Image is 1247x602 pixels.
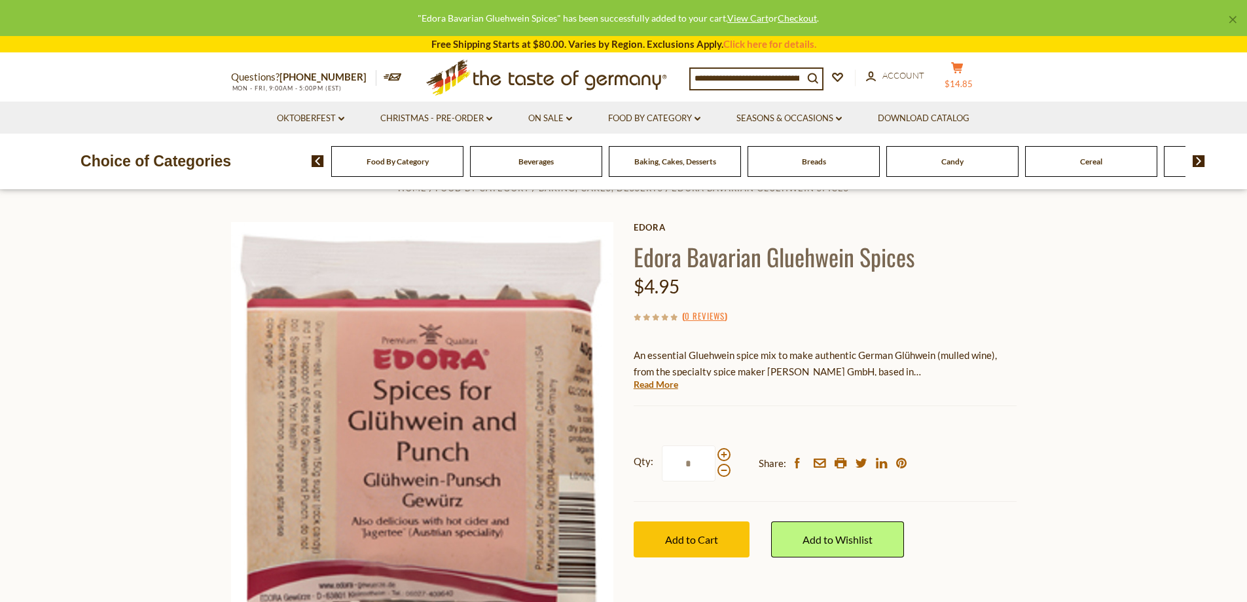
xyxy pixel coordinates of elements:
input: Qty: [662,445,715,481]
a: Candy [941,157,964,166]
span: Account [882,70,924,81]
span: Share: [759,455,786,472]
button: Add to Cart [634,521,750,557]
a: Baking, Cakes, Desserts [634,157,716,166]
img: next arrow [1193,155,1205,167]
img: previous arrow [312,155,324,167]
a: Cereal [1080,157,1102,166]
span: $14.85 [945,79,973,89]
span: Add to Cart [665,533,718,546]
span: MON - FRI, 9:00AM - 5:00PM (EST) [231,85,342,92]
a: Checkout [778,12,817,24]
strong: Qty: [634,453,653,470]
a: Download Catalog [878,111,969,126]
a: Edora [634,222,1017,233]
a: Add to Wishlist [771,521,904,557]
h1: Edora Bavarian Gluehwein Spices [634,242,1017,271]
a: Food By Category [367,157,429,166]
a: Seasons & Occasions [736,111,842,126]
div: "Edora Bavarian Gluehwein Spices" has been successfully added to your cart. or . [10,10,1226,26]
a: On Sale [528,111,572,126]
a: Christmas - PRE-ORDER [380,111,492,126]
a: 0 Reviews [685,309,725,324]
a: Account [866,69,924,83]
a: View Cart [727,12,768,24]
a: [PHONE_NUMBER] [280,71,367,83]
p: Questions? [231,69,376,86]
a: Beverages [518,157,554,166]
span: $4.95 [634,275,679,297]
p: An essential Gluehwein spice mix to make authentic German Glühwein (mulled wine), from the specia... [634,347,1017,380]
a: Food By Category [608,111,700,126]
a: Click here for details. [723,38,816,50]
span: ( ) [682,309,727,322]
a: Breads [802,157,826,166]
a: Oktoberfest [277,111,344,126]
button: $14.85 [938,62,977,94]
a: Read More [634,378,678,391]
a: × [1229,16,1237,24]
